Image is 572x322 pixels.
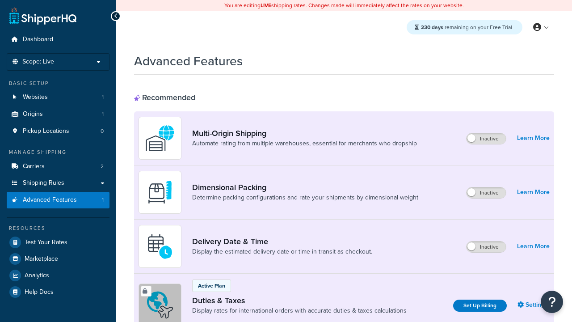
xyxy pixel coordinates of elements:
[7,106,109,123] a: Origins1
[102,110,104,118] span: 1
[421,23,512,31] span: remaining on your Free Trial
[7,251,109,267] a: Marketplace
[22,58,54,66] span: Scope: Live
[7,31,109,48] a: Dashboard
[144,231,176,262] img: gfkeb5ejjkALwAAAABJRU5ErkJggg==
[467,133,506,144] label: Inactive
[144,177,176,208] img: DTVBYsAAAAAASUVORK5CYII=
[102,93,104,101] span: 1
[192,247,372,256] a: Display the estimated delivery date or time in transit as checkout.
[23,196,77,204] span: Advanced Features
[7,284,109,300] a: Help Docs
[192,296,407,305] a: Duties & Taxes
[23,127,69,135] span: Pickup Locations
[192,139,417,148] a: Automate rating from multiple warehouses, essential for merchants who dropship
[192,193,418,202] a: Determine packing configurations and rate your shipments by dimensional weight
[421,23,443,31] strong: 230 days
[7,106,109,123] li: Origins
[23,93,48,101] span: Websites
[7,158,109,175] li: Carriers
[7,192,109,208] li: Advanced Features
[192,306,407,315] a: Display rates for international orders with accurate duties & taxes calculations
[7,89,109,106] li: Websites
[517,299,550,311] a: Settings
[192,237,372,246] a: Delivery Date & Time
[517,240,550,253] a: Learn More
[198,282,225,290] p: Active Plan
[101,127,104,135] span: 0
[23,36,53,43] span: Dashboard
[517,186,550,199] a: Learn More
[467,187,506,198] label: Inactive
[7,123,109,140] a: Pickup Locations0
[7,192,109,208] a: Advanced Features1
[23,179,64,187] span: Shipping Rules
[144,123,176,154] img: WatD5o0RtDAAAAAElFTkSuQmCC
[101,163,104,170] span: 2
[541,291,563,313] button: Open Resource Center
[7,89,109,106] a: Websites1
[134,52,243,70] h1: Advanced Features
[517,132,550,144] a: Learn More
[7,158,109,175] a: Carriers2
[467,241,506,252] label: Inactive
[7,175,109,191] a: Shipping Rules
[7,234,109,250] a: Test Your Rates
[23,163,45,170] span: Carriers
[25,288,54,296] span: Help Docs
[7,225,109,232] div: Resources
[25,272,49,280] span: Analytics
[7,80,109,87] div: Basic Setup
[25,255,58,263] span: Marketplace
[134,93,195,102] div: Recommended
[192,128,417,138] a: Multi-Origin Shipping
[192,182,418,192] a: Dimensional Packing
[23,110,43,118] span: Origins
[102,196,104,204] span: 1
[453,300,507,312] a: Set Up Billing
[261,1,271,9] b: LIVE
[7,123,109,140] li: Pickup Locations
[7,267,109,284] a: Analytics
[7,148,109,156] div: Manage Shipping
[25,239,67,246] span: Test Your Rates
